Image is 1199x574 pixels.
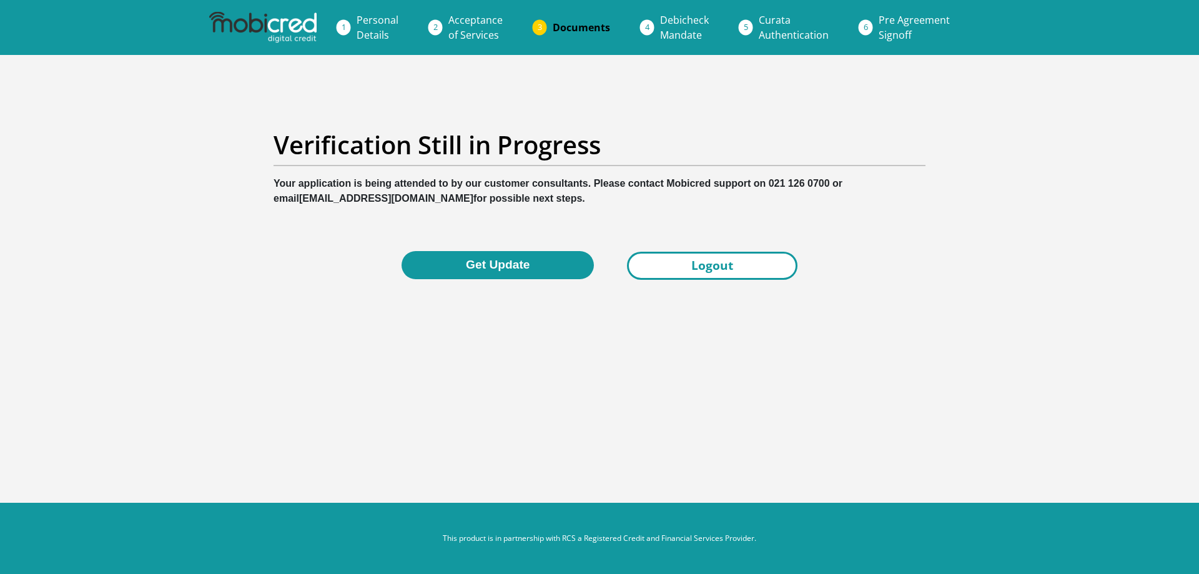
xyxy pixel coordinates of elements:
[402,251,594,279] button: Get Update
[879,13,950,42] span: Pre Agreement Signoff
[869,7,960,47] a: Pre AgreementSignoff
[347,7,408,47] a: PersonalDetails
[357,13,398,42] span: Personal Details
[543,15,620,40] a: Documents
[650,7,719,47] a: DebicheckMandate
[274,178,842,204] b: Your application is being attended to by our customer consultants. Please contact Mobicred suppor...
[253,533,946,544] p: This product is in partnership with RCS a Registered Credit and Financial Services Provider.
[274,130,925,160] h2: Verification Still in Progress
[209,12,317,43] img: mobicred logo
[627,252,797,280] a: Logout
[660,13,709,42] span: Debicheck Mandate
[448,13,503,42] span: Acceptance of Services
[438,7,513,47] a: Acceptanceof Services
[553,21,610,34] span: Documents
[759,13,829,42] span: Curata Authentication
[749,7,839,47] a: CurataAuthentication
